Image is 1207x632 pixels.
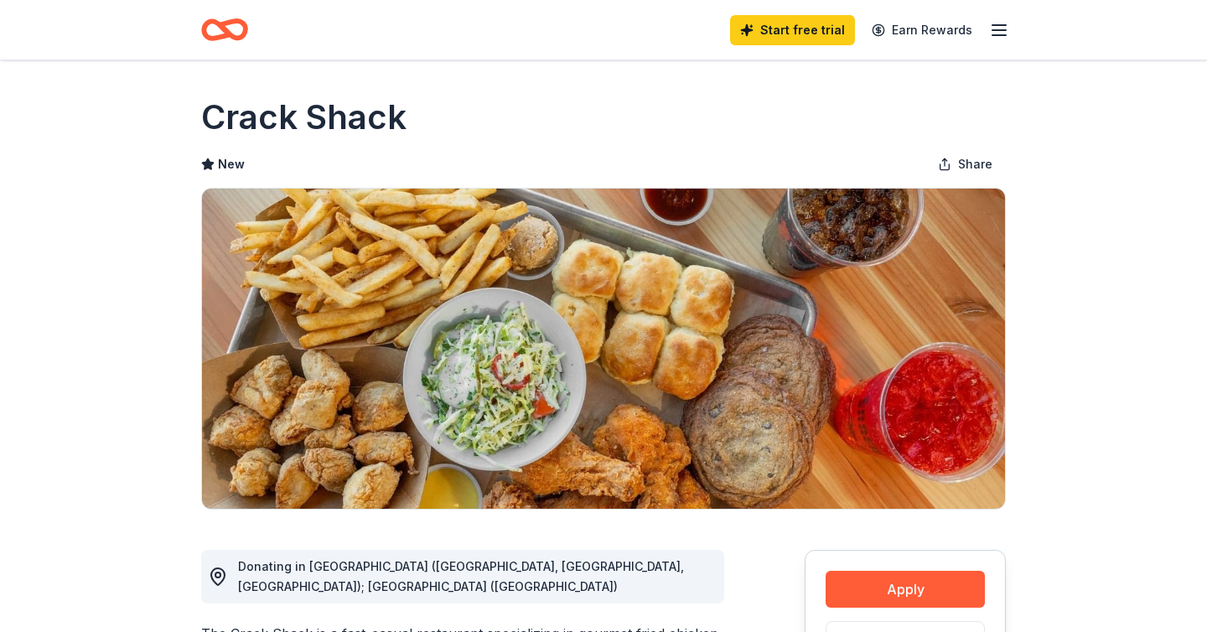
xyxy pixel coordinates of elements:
[201,10,248,49] a: Home
[826,571,985,608] button: Apply
[862,15,982,45] a: Earn Rewards
[238,559,684,593] span: Donating in [GEOGRAPHIC_DATA] ([GEOGRAPHIC_DATA], [GEOGRAPHIC_DATA], [GEOGRAPHIC_DATA]); [GEOGRAP...
[218,154,245,174] span: New
[202,189,1005,509] img: Image for Crack Shack
[201,94,407,141] h1: Crack Shack
[958,154,992,174] span: Share
[730,15,855,45] a: Start free trial
[925,148,1006,181] button: Share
